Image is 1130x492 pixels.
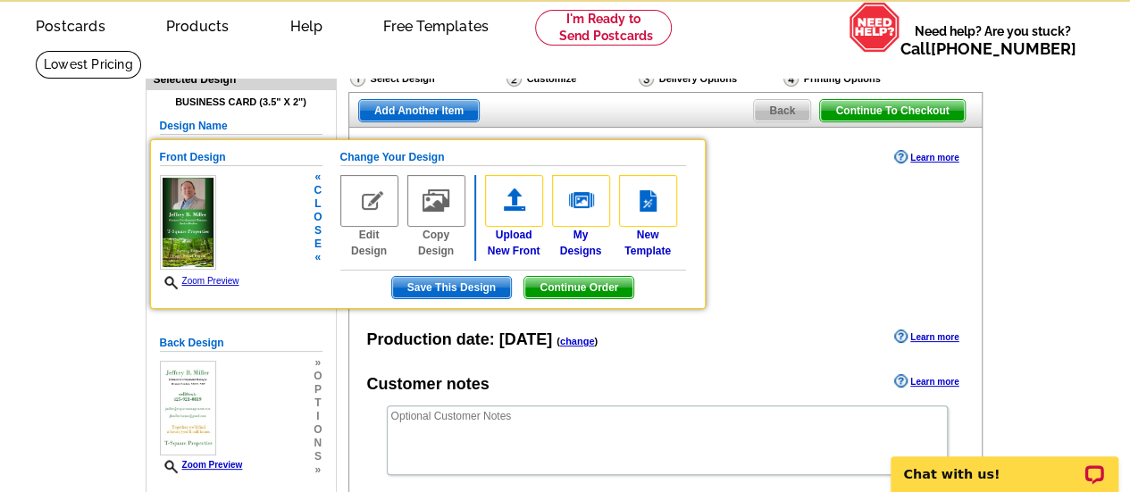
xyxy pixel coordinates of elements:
span: s [314,450,322,463]
a: NewTemplate [619,175,677,259]
span: Add Another Item [359,100,479,121]
img: copy-design-no.gif [407,175,465,227]
a: Free Templates [355,4,517,46]
div: Printing Options [782,70,938,92]
span: Back [754,100,810,121]
img: upload-front.gif [485,175,543,227]
a: Edit Design [340,175,398,259]
span: l [314,197,322,211]
span: s [314,224,322,238]
span: Save This Design [392,277,511,298]
span: o [314,370,322,383]
h4: Business Card (3.5" x 2") [160,96,322,108]
a: Copy Design [407,175,465,259]
img: edit-design-no.gif [340,175,398,227]
span: « [314,171,322,184]
span: i [314,410,322,423]
img: help [849,2,900,53]
a: Learn more [894,150,958,164]
a: Postcards [7,4,134,46]
span: c [314,184,322,197]
a: Learn more [894,374,958,388]
a: Zoom Preview [160,276,239,286]
div: Delivery Options [637,70,782,92]
img: my-designs.gif [552,175,610,227]
img: Customize [506,71,522,87]
a: Help [261,4,351,46]
a: Learn more [894,329,958,344]
button: Continue Order [523,276,634,299]
h5: Back Design [160,335,322,352]
h5: Design Name [160,118,322,135]
img: Select Design [350,71,365,87]
div: Production date: [367,328,598,352]
span: Continue To Checkout [820,100,964,121]
a: Back [753,99,811,122]
a: MyDesigns [552,175,610,259]
img: new-template.gif [619,175,677,227]
img: small-thumb.jpg [160,175,216,270]
span: t [314,396,322,410]
div: Selected Design [146,71,336,88]
div: Customize [505,70,637,88]
button: Save This Design [391,276,512,299]
a: Add Another Item [358,99,480,122]
span: [DATE] [499,330,553,348]
img: small-thumb.jpg [160,361,216,455]
span: o [314,423,322,437]
a: UploadNew Front [485,175,543,259]
a: [PHONE_NUMBER] [931,39,1076,58]
span: » [314,463,322,477]
span: p [314,383,322,396]
span: « [314,251,322,264]
div: Select Design [348,70,505,92]
div: Customer notes [367,372,490,396]
span: ( ) [557,336,598,346]
span: Need help? Are you stuck? [900,22,1085,58]
a: change [560,336,595,346]
img: Delivery Options [639,71,654,87]
h5: Change Your Design [340,149,686,166]
span: o [314,211,322,224]
iframe: LiveChat chat widget [879,436,1130,492]
a: Zoom Preview [160,460,243,470]
span: Call [900,39,1076,58]
img: Printing Options & Summary [783,71,799,87]
a: Products [138,4,258,46]
span: n [314,437,322,450]
span: e [314,238,322,251]
span: Continue Order [524,277,633,298]
h5: Front Design [160,149,322,166]
span: » [314,356,322,370]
